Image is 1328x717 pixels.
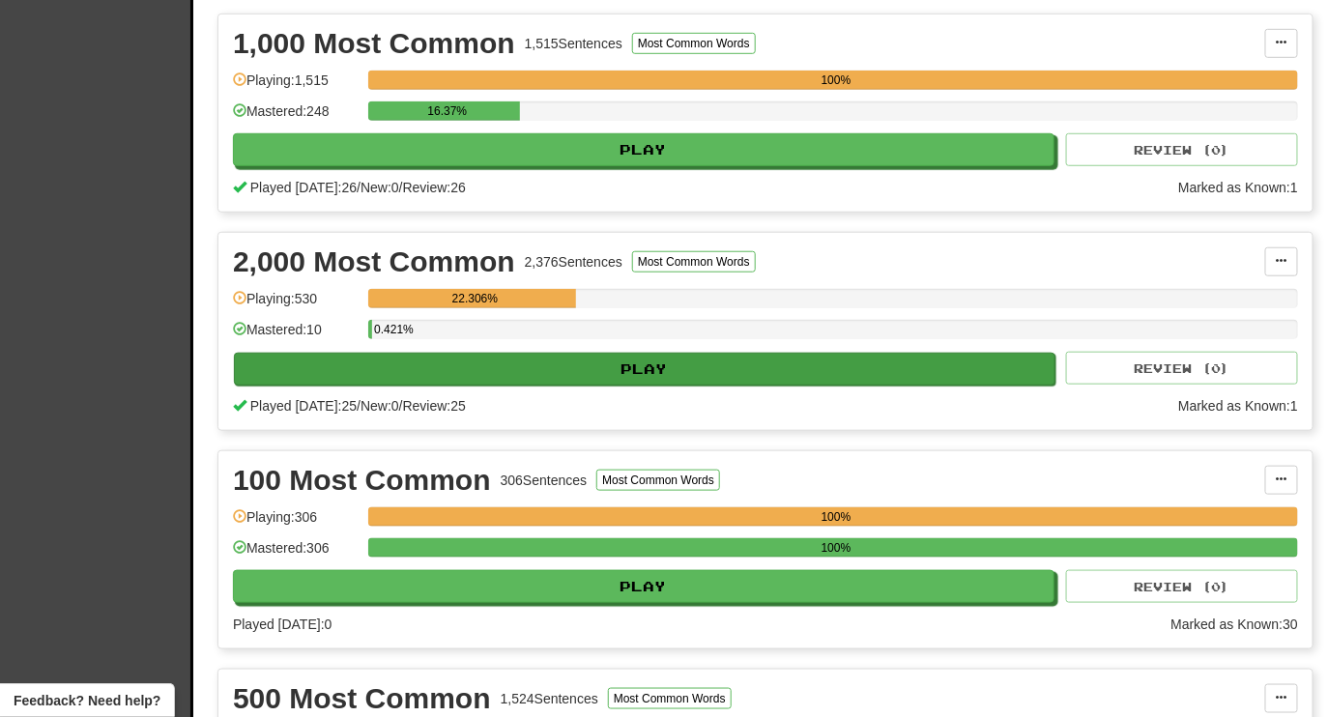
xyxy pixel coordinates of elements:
div: 1,524 Sentences [501,689,598,708]
div: 1,515 Sentences [525,34,622,53]
div: 100% [374,507,1298,527]
span: Open feedback widget [14,691,160,710]
div: Marked as Known: 30 [1170,615,1298,634]
div: 500 Most Common [233,684,491,713]
div: 100% [374,71,1298,90]
span: Played [DATE]: 25 [250,398,357,414]
span: Played [DATE]: 26 [250,180,357,195]
span: Played [DATE]: 0 [233,617,332,632]
button: Most Common Words [632,251,756,272]
button: Play [234,353,1055,386]
span: / [399,180,403,195]
button: Most Common Words [632,33,756,54]
div: Playing: 530 [233,289,359,321]
div: Mastered: 10 [233,320,359,352]
button: Most Common Words [608,688,732,709]
span: Review: 25 [403,398,466,414]
div: Marked as Known: 1 [1178,396,1298,416]
span: New: 0 [361,180,399,195]
div: 306 Sentences [501,471,588,490]
span: / [399,398,403,414]
button: Play [233,133,1054,166]
div: 22.306% [374,289,575,308]
span: / [357,398,361,414]
div: Playing: 1,515 [233,71,359,102]
button: Most Common Words [596,470,720,491]
button: Play [233,570,1054,603]
div: 100 Most Common [233,466,491,495]
div: 2,376 Sentences [525,252,622,272]
div: Mastered: 248 [233,101,359,133]
span: Review: 26 [403,180,466,195]
button: Review (0) [1066,352,1298,385]
div: Marked as Known: 1 [1178,178,1298,197]
div: Mastered: 306 [233,538,359,570]
div: 2,000 Most Common [233,247,515,276]
div: 16.37% [374,101,520,121]
button: Review (0) [1066,133,1298,166]
div: 100% [374,538,1298,558]
span: New: 0 [361,398,399,414]
div: Playing: 306 [233,507,359,539]
button: Review (0) [1066,570,1298,603]
div: 1,000 Most Common [233,29,515,58]
span: / [357,180,361,195]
